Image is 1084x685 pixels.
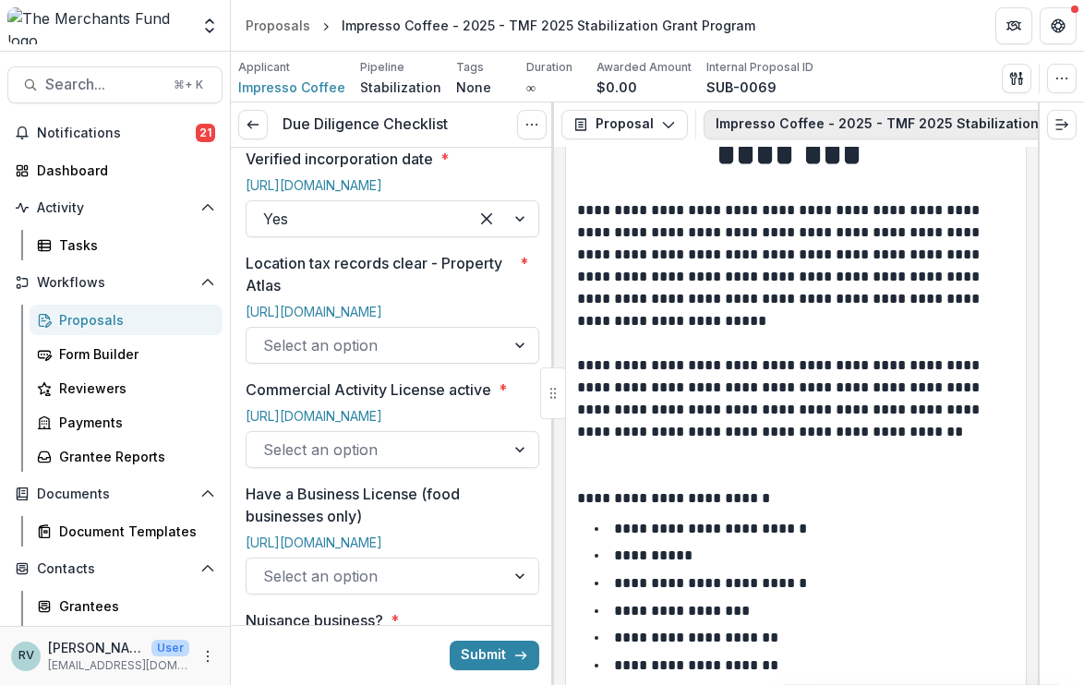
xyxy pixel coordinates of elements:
[37,561,193,577] span: Contacts
[59,447,208,466] div: Grantee Reports
[456,78,491,97] p: None
[995,7,1032,44] button: Partners
[59,235,208,255] div: Tasks
[456,59,484,76] p: Tags
[517,110,547,139] button: Options
[596,59,692,76] p: Awarded Amount
[30,305,223,335] a: Proposals
[30,516,223,547] a: Document Templates
[360,59,404,76] p: Pipeline
[196,124,215,142] span: 21
[238,12,318,39] a: Proposals
[7,554,223,583] button: Open Contacts
[246,16,310,35] div: Proposals
[526,78,536,97] p: ∞
[1040,7,1077,44] button: Get Help
[30,230,223,260] a: Tasks
[30,339,223,369] a: Form Builder
[37,487,193,502] span: Documents
[37,200,193,216] span: Activity
[37,161,208,180] div: Dashboard
[7,479,223,509] button: Open Documents
[18,650,34,662] div: Rachael Viscidy
[596,78,637,97] p: $0.00
[706,59,813,76] p: Internal Proposal ID
[526,59,572,76] p: Duration
[246,177,382,193] a: [URL][DOMAIN_NAME]
[59,379,208,398] div: Reviewers
[246,535,382,550] a: [URL][DOMAIN_NAME]
[59,596,208,616] div: Grantees
[59,522,208,541] div: Document Templates
[7,268,223,297] button: Open Workflows
[45,76,163,93] span: Search...
[30,591,223,621] a: Grantees
[246,304,382,319] a: [URL][DOMAIN_NAME]
[30,625,223,655] a: Communications
[246,408,382,424] a: [URL][DOMAIN_NAME]
[37,275,193,291] span: Workflows
[342,16,755,35] div: Impresso Coffee - 2025 - TMF 2025 Stabilization Grant Program
[59,310,208,330] div: Proposals
[197,7,223,44] button: Open entity switcher
[59,413,208,432] div: Payments
[197,645,219,667] button: More
[246,379,491,401] p: Commercial Activity License active
[246,609,383,631] p: Nuisance business?
[238,12,763,39] nav: breadcrumb
[7,118,223,148] button: Notifications21
[48,657,189,674] p: [EMAIL_ADDRESS][DOMAIN_NAME]
[246,483,528,527] p: Have a Business License (food businesses only)
[7,155,223,186] a: Dashboard
[472,204,501,234] div: Clear selected options
[37,126,196,141] span: Notifications
[30,441,223,472] a: Grantee Reports
[706,78,777,97] p: SUB-0069
[30,407,223,438] a: Payments
[30,373,223,403] a: Reviewers
[238,78,345,97] a: Impresso Coffee
[7,193,223,222] button: Open Activity
[561,110,688,139] button: Proposal
[7,66,223,103] button: Search...
[246,252,512,296] p: Location tax records clear - Property Atlas
[170,75,207,95] div: ⌘ + K
[246,148,433,170] p: Verified incorporation date
[48,638,144,657] p: [PERSON_NAME]
[151,640,189,656] p: User
[360,78,441,97] p: Stabilization
[450,641,539,670] button: Submit
[283,115,448,133] h3: Due Diligence Checklist
[59,344,208,364] div: Form Builder
[7,7,189,44] img: The Merchants Fund logo
[1047,110,1077,139] button: Expand right
[238,59,290,76] p: Applicant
